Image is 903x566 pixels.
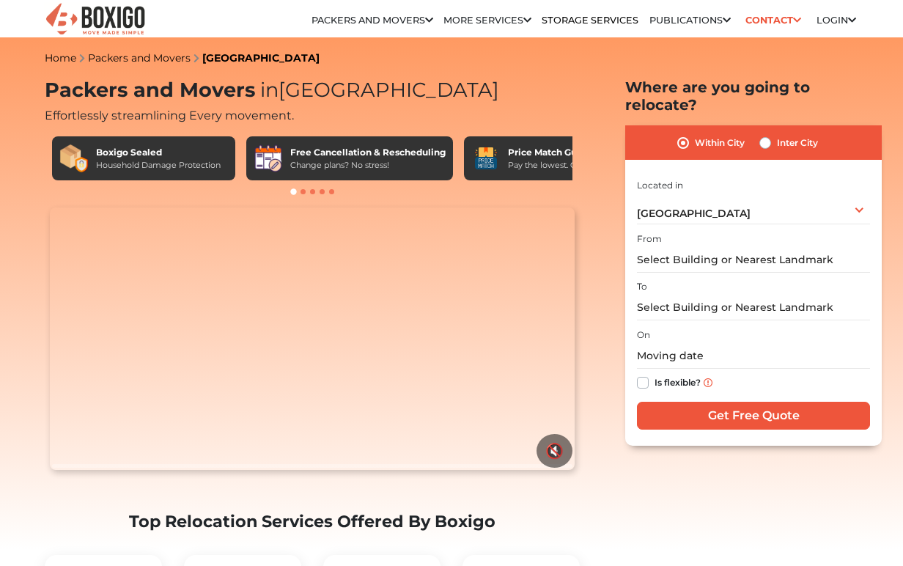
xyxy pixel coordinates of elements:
[637,179,683,192] label: Located in
[312,15,433,26] a: Packers and Movers
[637,402,870,430] input: Get Free Quote
[254,144,283,173] img: Free Cancellation & Rescheduling
[290,146,446,159] div: Free Cancellation & Rescheduling
[625,78,882,114] h2: Where are you going to relocate?
[50,207,574,470] video: Your browser does not support the video tag.
[202,51,320,65] a: [GEOGRAPHIC_DATA]
[59,144,89,173] img: Boxigo Sealed
[637,232,662,246] label: From
[508,159,619,172] div: Pay the lowest. Guaranteed!
[290,159,446,172] div: Change plans? No stress!
[741,9,806,32] a: Contact
[255,78,499,102] span: [GEOGRAPHIC_DATA]
[260,78,279,102] span: in
[443,15,531,26] a: More services
[44,1,147,37] img: Boxigo
[88,51,191,65] a: Packers and Movers
[649,15,731,26] a: Publications
[777,134,818,152] label: Inter City
[45,512,580,532] h2: Top Relocation Services Offered By Boxigo
[704,378,712,387] img: info
[637,343,870,369] input: Moving date
[537,434,572,468] button: 🔇
[45,51,76,65] a: Home
[508,146,619,159] div: Price Match Guarantee
[96,159,221,172] div: Household Damage Protection
[45,109,294,122] span: Effortlessly streamlining Every movement.
[637,328,650,342] label: On
[817,15,856,26] a: Login
[45,78,580,103] h1: Packers and Movers
[471,144,501,173] img: Price Match Guarantee
[96,146,221,159] div: Boxigo Sealed
[542,15,638,26] a: Storage Services
[695,134,745,152] label: Within City
[637,247,870,273] input: Select Building or Nearest Landmark
[637,295,870,320] input: Select Building or Nearest Landmark
[637,207,751,220] span: [GEOGRAPHIC_DATA]
[655,374,701,389] label: Is flexible?
[637,280,647,293] label: To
